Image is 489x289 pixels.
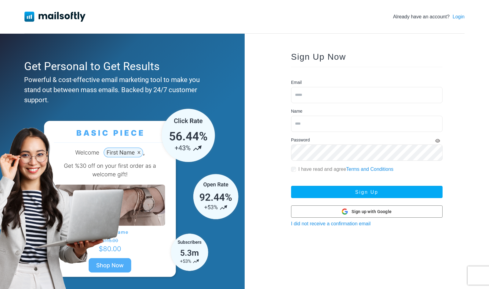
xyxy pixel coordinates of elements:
button: Sign up with Google [291,205,443,218]
label: Email [291,79,302,86]
i: Show Password [435,139,440,143]
span: Sign Up Now [291,52,346,62]
label: Name [291,108,302,114]
div: Get Personal to Get Results [24,58,217,75]
div: Powerful & cost-effective email marketing tool to make you stand out between mass emails. Backed ... [24,75,217,105]
label: Password [291,137,310,143]
a: Terms and Conditions [346,167,393,172]
img: Mailsoftly [24,12,86,21]
a: I did not receive a confirmation email [291,221,371,226]
span: Sign up with Google [352,208,392,215]
div: Already have an account? [393,13,465,21]
label: I have read and agree [298,166,393,173]
a: Login [453,13,465,21]
button: Sign Up [291,186,443,198]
